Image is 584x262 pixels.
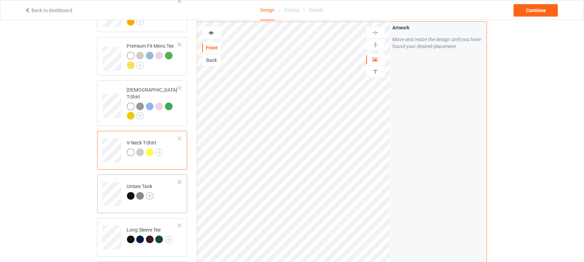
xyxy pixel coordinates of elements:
img: svg+xml;base64,PD94bWwgdmVyc2lvbj0iMS4wIiBlbmNvZGluZz0iVVRGLTgiPz4KPHN2ZyB3aWR0aD0iMjJweCIgaGVpZ2... [136,62,144,69]
div: Details [309,0,324,20]
img: heather_texture.png [136,192,144,200]
img: svg%3E%0A [372,41,379,48]
div: Premium Fit Mens Tee [127,43,179,68]
div: V-Neck T-Shirt [97,131,188,170]
img: svg%3E%0A [372,29,379,36]
div: Move and resize the design until you have found your desired placement [393,36,484,50]
div: Unisex Tank [127,183,154,199]
div: V-Neck T-Shirt [127,139,163,156]
div: [DEMOGRAPHIC_DATA] T-Shirt [97,81,188,126]
div: Long Sleeve Tee [97,218,188,257]
div: [DEMOGRAPHIC_DATA] T-Shirt [127,86,179,119]
img: svg+xml;base64,PD94bWwgdmVyc2lvbj0iMS4wIiBlbmNvZGluZz0iVVRGLTgiPz4KPHN2ZyB3aWR0aD0iMjJweCIgaGVpZ2... [136,112,144,120]
div: Back [202,57,221,64]
div: Pricing [284,0,299,20]
img: svg+xml;base64,PD94bWwgdmVyc2lvbj0iMS4wIiBlbmNvZGluZz0iVVRGLTgiPz4KPHN2ZyB3aWR0aD0iMjJweCIgaGVpZ2... [165,236,173,243]
div: Long Sleeve Tee [127,226,173,243]
div: Design [260,0,275,20]
img: svg%3E%0A [372,68,379,75]
div: Unisex Tank [97,175,188,213]
div: Continue [514,4,558,17]
img: svg+xml;base64,PD94bWwgdmVyc2lvbj0iMS4wIiBlbmNvZGluZz0iVVRGLTgiPz4KPHN2ZyB3aWR0aD0iMjJweCIgaGVpZ2... [146,192,154,200]
div: Front [202,44,221,51]
img: svg+xml;base64,PD94bWwgdmVyc2lvbj0iMS4wIiBlbmNvZGluZz0iVVRGLTgiPz4KPHN2ZyB3aWR0aD0iMjJweCIgaGVpZ2... [155,149,163,156]
a: Back to dashboard [25,8,72,13]
div: Artwork [393,24,484,31]
div: Premium Fit Mens Tee [97,37,188,76]
img: svg+xml;base64,PD94bWwgdmVyc2lvbj0iMS4wIiBlbmNvZGluZz0iVVRGLTgiPz4KPHN2ZyB3aWR0aD0iMjJweCIgaGVpZ2... [136,18,144,26]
